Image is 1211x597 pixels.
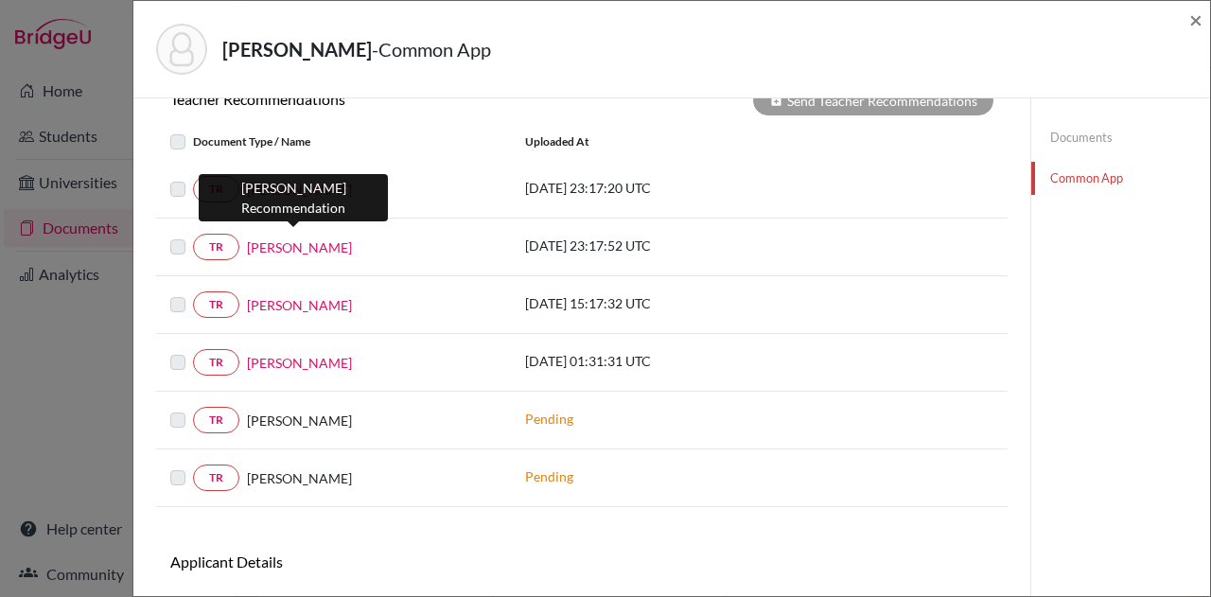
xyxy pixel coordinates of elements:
a: Common App [1031,162,1210,195]
a: TR [193,291,239,318]
h6: Applicant Details [170,553,568,571]
a: [PERSON_NAME] [247,237,352,257]
a: TR [193,176,239,202]
a: TR [193,234,239,260]
p: [DATE] 01:31:31 UTC [525,351,781,371]
span: - Common App [372,38,491,61]
a: TR [193,407,239,433]
a: TR [193,465,239,491]
p: Pending [525,409,781,429]
span: [PERSON_NAME] [247,411,352,430]
div: Document Type / Name [156,131,511,153]
div: Send Teacher Recommendations [753,86,993,115]
p: [DATE] 15:17:32 UTC [525,293,781,313]
a: [PERSON_NAME] [247,295,352,315]
a: TR [193,349,239,376]
p: [DATE] 23:17:20 UTC [525,178,781,198]
a: [PERSON_NAME] [247,353,352,373]
span: × [1189,6,1202,33]
p: [DATE] 23:17:52 UTC [525,236,781,255]
div: Uploaded at [511,131,795,153]
div: [PERSON_NAME] Recommendation [199,174,388,221]
a: Documents [1031,121,1210,154]
p: Pending [525,466,781,486]
button: Close [1189,9,1202,31]
h6: Teacher Recommendations [156,90,582,108]
strong: [PERSON_NAME] [222,38,372,61]
span: [PERSON_NAME] [247,468,352,488]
